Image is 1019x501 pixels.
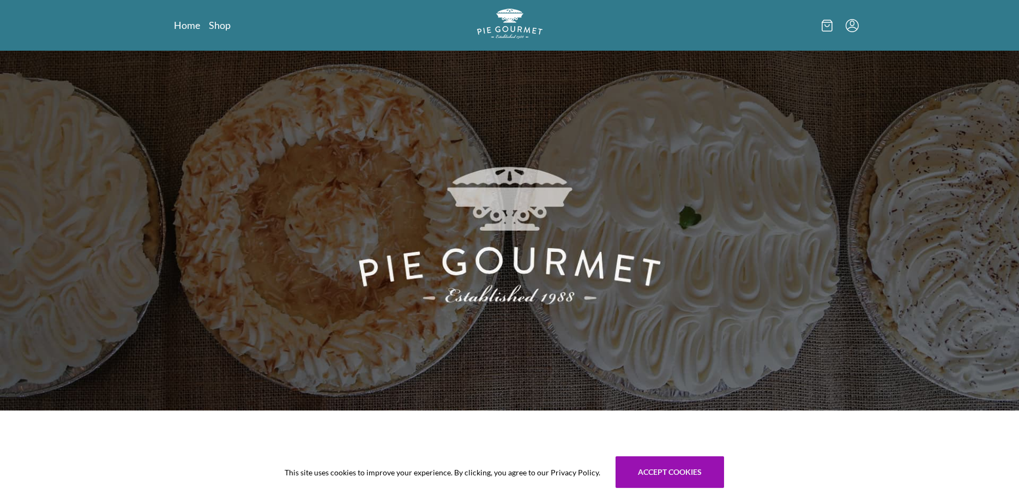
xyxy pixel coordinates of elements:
[209,19,231,32] a: Shop
[616,456,724,488] button: Accept cookies
[174,19,200,32] a: Home
[846,19,859,32] button: Menu
[477,9,542,42] a: Logo
[477,9,542,39] img: logo
[285,467,600,478] span: This site uses cookies to improve your experience. By clicking, you agree to our Privacy Policy.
